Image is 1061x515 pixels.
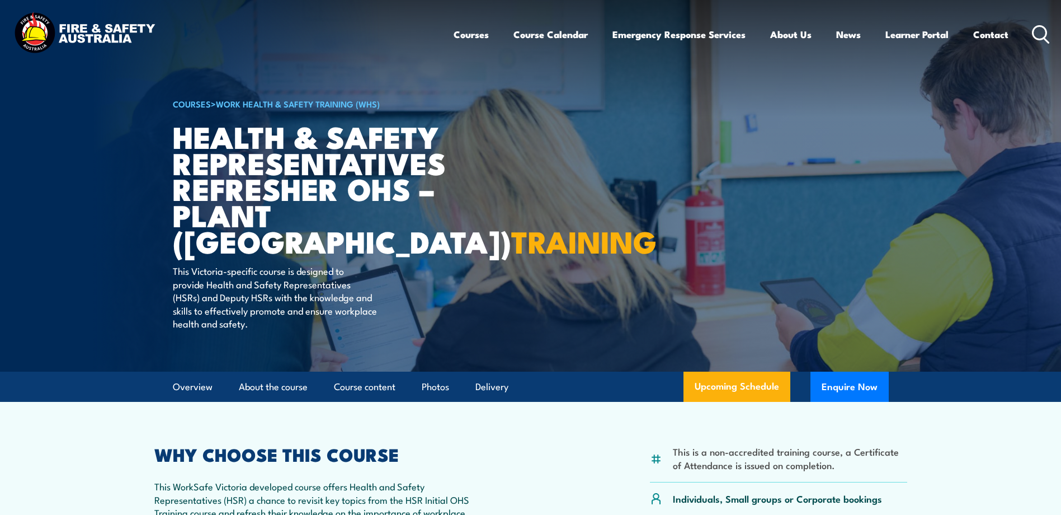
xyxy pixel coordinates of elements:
[173,97,211,110] a: COURSES
[612,20,746,49] a: Emergency Response Services
[513,20,588,49] a: Course Calendar
[810,372,889,402] button: Enquire Now
[511,217,657,264] strong: TRAINING
[673,492,882,505] p: Individuals, Small groups or Corporate bookings
[836,20,861,49] a: News
[422,372,449,402] a: Photos
[154,446,481,462] h2: WHY CHOOSE THIS COURSE
[885,20,949,49] a: Learner Portal
[173,123,449,254] h1: Health & Safety Representatives Refresher OHS – Plant ([GEOGRAPHIC_DATA])
[173,372,213,402] a: Overview
[216,97,380,110] a: Work Health & Safety Training (WHS)
[239,372,308,402] a: About the course
[973,20,1008,49] a: Contact
[475,372,508,402] a: Delivery
[673,445,907,471] li: This is a non-accredited training course, a Certificate of Attendance is issued on completion.
[334,372,395,402] a: Course content
[173,264,377,330] p: This Victoria-specific course is designed to provide Health and Safety Representatives (HSRs) and...
[770,20,812,49] a: About Us
[683,372,790,402] a: Upcoming Schedule
[173,97,449,110] h6: >
[454,20,489,49] a: Courses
